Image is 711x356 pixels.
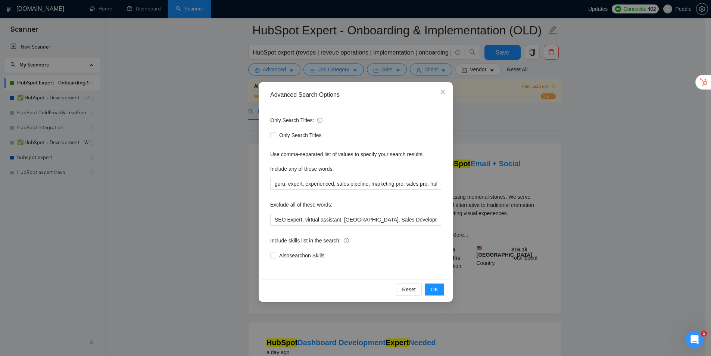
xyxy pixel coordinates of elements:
span: info-circle [344,238,349,243]
button: Close [433,82,453,102]
div: Use comma-separated list of values to specify your search results. [270,150,441,158]
span: 1 [701,331,707,337]
div: Advanced Search Options [270,91,441,99]
button: OK [424,284,444,295]
span: Only Search Titles [276,131,325,139]
label: Include any of these words: [270,163,334,175]
span: Also search on Skills [276,251,327,260]
span: Include skills list in the search: [270,236,349,245]
span: OK [430,285,438,294]
label: Exclude all of these words: [270,199,333,211]
span: Reset [402,285,416,294]
span: Only Search Titles: [270,116,322,124]
button: Reset [396,284,422,295]
span: close [440,89,446,95]
span: info-circle [317,118,322,123]
iframe: Intercom live chat [686,331,704,349]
